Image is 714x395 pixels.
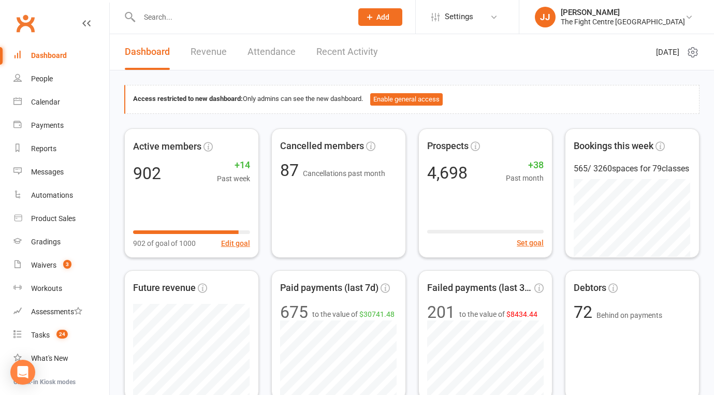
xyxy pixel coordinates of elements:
div: 675 [280,304,308,320]
a: Product Sales [13,207,109,230]
button: Set goal [517,237,544,248]
span: 902 of goal of 1000 [133,237,196,248]
a: Workouts [13,277,109,300]
span: [DATE] [656,46,679,58]
div: Tasks [31,331,50,339]
div: 4,698 [427,165,468,181]
a: Payments [13,114,109,137]
div: People [31,75,53,83]
a: Gradings [13,230,109,254]
div: Calendar [31,98,60,106]
div: Only admins can see the new dashboard. [133,93,691,106]
span: $8434.44 [506,310,537,318]
div: Payments [31,121,64,129]
a: Assessments [13,300,109,324]
a: Tasks 24 [13,324,109,347]
a: Reports [13,137,109,160]
a: Calendar [13,91,109,114]
span: Add [376,13,389,21]
a: Clubworx [12,10,38,36]
div: [PERSON_NAME] [561,8,685,17]
button: Enable general access [370,93,443,106]
a: Dashboard [125,34,170,70]
button: Add [358,8,402,26]
strong: Access restricted to new dashboard: [133,95,243,103]
span: to the value of [312,309,395,320]
span: Cancelled members [280,139,364,154]
span: +14 [217,157,250,172]
span: Prospects [427,139,469,154]
a: Messages [13,160,109,184]
div: The Fight Centre [GEOGRAPHIC_DATA] [561,17,685,26]
div: Automations [31,191,73,199]
div: Workouts [31,284,62,292]
div: JJ [535,7,556,27]
div: Reports [31,144,56,153]
div: Open Intercom Messenger [10,360,35,385]
span: Behind on payments [596,311,662,319]
div: 902 [133,165,161,181]
span: Future revenue [133,281,196,296]
div: Dashboard [31,51,67,60]
div: 565 / 3260 spaces for 79 classes [574,162,691,175]
div: Product Sales [31,214,76,223]
a: What's New [13,347,109,370]
a: Recent Activity [316,34,378,70]
div: Waivers [31,261,56,269]
span: Past month [506,172,544,184]
span: Failed payments (last 30d) [427,281,533,296]
div: Gradings [31,238,61,246]
span: 72 [574,302,596,322]
a: Dashboard [13,44,109,67]
a: Automations [13,184,109,207]
div: Assessments [31,308,82,316]
div: 201 [427,304,455,320]
div: What's New [31,354,68,362]
span: $30741.48 [359,310,395,318]
span: Settings [445,5,473,28]
span: 3 [63,260,71,269]
span: Active members [133,139,201,154]
span: 87 [280,160,303,180]
a: Attendance [247,34,296,70]
a: People [13,67,109,91]
span: +38 [506,158,544,173]
div: Messages [31,168,64,176]
button: Edit goal [221,237,250,248]
span: Paid payments (last 7d) [280,281,378,296]
span: Past week [217,172,250,184]
span: to the value of [459,309,537,320]
span: 24 [56,330,68,339]
span: Cancellations past month [303,169,385,178]
span: Bookings this week [574,139,653,154]
a: Revenue [191,34,227,70]
input: Search... [136,10,345,24]
a: Waivers 3 [13,254,109,277]
span: Debtors [574,281,606,296]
